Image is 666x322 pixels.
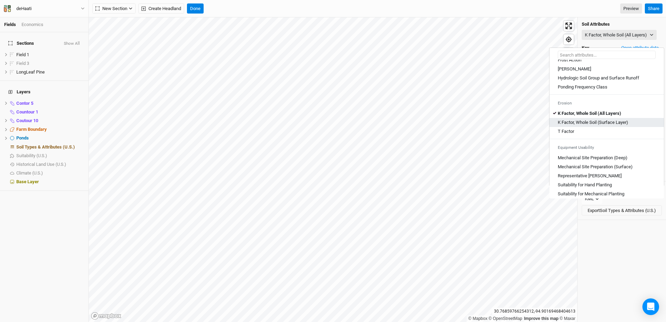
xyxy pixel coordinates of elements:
div: K Factor, Whole Soil (All Layers) [558,110,621,117]
button: New Section [92,3,136,14]
button: Open attribute data [618,43,662,53]
button: Show All [63,41,80,46]
span: Coutour 10 [16,118,38,123]
button: K Factor, Whole Soil (All Layers) [582,30,657,40]
button: deHaati [3,5,85,12]
div: K Factor, Whole Soil (Surface Layer) [558,119,628,126]
div: Farm Boundary [16,127,84,132]
span: LongLeaf Pine [16,69,45,75]
span: Field 1 [16,52,29,57]
div: Suitability for Hand Planting [558,182,612,188]
div: deHaati [16,5,32,12]
span: Soil Types & Attributes (U.S.) [16,144,75,150]
span: Ponds [16,135,29,141]
div: 30.76859766254312 , -94.90169468404613 [492,308,577,315]
span: Field 3 [16,61,29,66]
div: Economics [22,22,43,28]
div: Erosion [549,98,664,109]
div: Climate (U.S.) [16,170,84,176]
div: Coutour 10 [16,118,84,124]
button: Find my location [564,34,574,44]
div: Field 1 [16,52,84,58]
a: OpenStreetMap [489,316,522,321]
div: Representative [PERSON_NAME] [558,173,622,179]
div: Ponds [16,135,84,141]
a: Maxar [560,316,575,321]
span: Base Layer [16,179,39,184]
div: Frost Action [558,57,581,63]
div: Mechanical Site Preparation (Surface) [558,164,633,170]
div: Mechanical Site Preparation (Deep) [558,155,627,161]
span: New Section [95,5,127,12]
span: Countour 1 [16,109,38,115]
button: Create Headland [138,3,184,14]
div: Soil Types & Attributes (U.S.) [16,144,84,150]
div: Suitability (U.S.) [16,153,84,159]
span: Suitability (U.S.) [16,153,47,158]
div: KML [585,195,594,202]
div: T Factor [558,128,574,135]
span: Historical Land Use (U.S.) [16,162,66,167]
button: Share [645,3,663,14]
div: Ponding Frequency Class [558,84,607,90]
span: Sections [8,41,34,46]
div: Equipment Usability [549,142,664,153]
a: Fields [4,22,16,27]
h4: Layers [4,85,84,99]
div: Hydrologic Soil Group and Surface Runoff [558,75,639,81]
input: Search attributes... [558,51,656,59]
span: Climate (U.S.) [16,170,43,176]
span: Contor 5 [16,101,33,106]
div: Open Intercom Messenger [642,298,659,315]
div: [PERSON_NAME] [558,66,591,72]
button: KML [582,194,602,204]
div: Suitability for Mechanical Planting [558,191,624,197]
a: Mapbox logo [91,312,121,320]
div: Contor 5 [16,101,84,106]
button: Done [187,3,204,14]
div: Historical Land Use (U.S.) [16,162,84,167]
div: Base Layer [16,179,84,185]
div: Countour 1 [16,109,84,115]
h4: Soil Attributes [582,22,662,27]
button: ExportSoil Types & Attributes (U.S.) [582,205,662,216]
h4: Key [582,45,589,51]
a: Mapbox [468,316,487,321]
span: Farm Boundary [16,127,47,132]
a: Preview [620,3,642,14]
div: menu-options [549,60,664,198]
button: Enter fullscreen [564,21,574,31]
a: Improve this map [524,316,558,321]
div: LongLeaf Pine [16,69,84,75]
div: Field 3 [16,61,84,66]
